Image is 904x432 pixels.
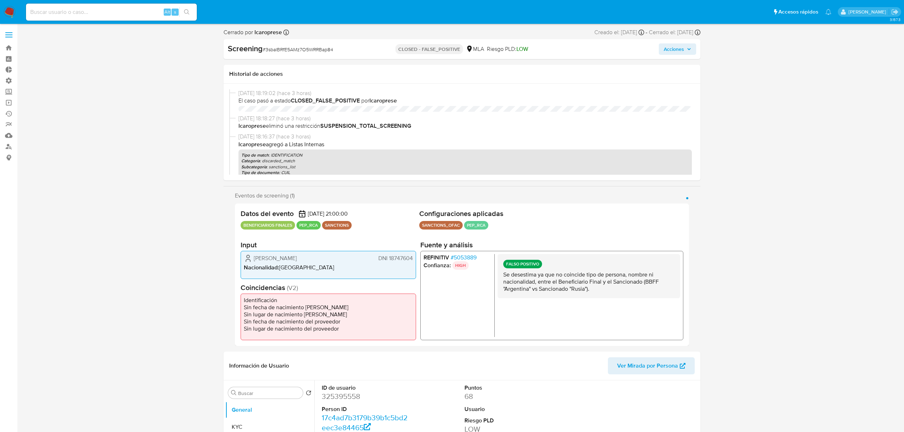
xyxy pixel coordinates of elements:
[848,9,889,15] p: ludmila.lanatti@mercadolibre.com
[224,28,282,36] span: Cerrado por
[238,89,692,97] span: [DATE] 18:19:02 (hace 3 horas)
[825,9,831,15] a: Notificaciones
[487,45,528,53] span: Riesgo PLD:
[241,169,279,176] b: Tipo de documento
[238,115,692,122] span: [DATE] 18:18:27 (hace 3 horas)
[241,164,689,170] p: : sanctions_list
[238,97,692,105] span: El caso pasó a estado por
[241,164,267,170] b: Subcategoría
[608,357,695,374] button: Ver Mirada por Persona
[664,43,684,55] span: Acciones
[179,7,194,17] button: search-icon
[646,28,647,36] span: -
[229,362,289,369] h1: Información de Usuario
[241,158,260,164] b: Categoría
[778,8,818,16] span: Accesos rápidos
[238,122,266,130] b: lcaroprese
[238,140,266,148] b: lcaroprese
[891,8,899,16] a: Salir
[238,122,692,130] span: eliminó una restricción
[241,152,269,158] b: Tipo de match
[306,390,311,398] button: Volver al orden por defecto
[649,28,700,36] div: Cerrado el: [DATE]
[464,384,552,392] dt: Puntos
[594,28,644,36] div: Creado el: [DATE]
[617,357,678,374] span: Ver Mirada por Persona
[464,405,552,413] dt: Usuario
[464,417,552,425] dt: Riesgo PLD
[369,96,397,105] b: lcaroprese
[659,43,696,55] button: Acciones
[253,28,282,36] b: lcaroprese
[26,7,197,17] input: Buscar usuario o caso...
[238,133,692,141] span: [DATE] 18:16:37 (hace 3 horas)
[225,401,314,418] button: General
[263,46,333,53] span: # 3sbalBRfE5AMz7O5WRRBap84
[229,70,695,78] h1: Historial de acciones
[466,45,484,53] div: MLA
[291,96,360,105] b: CLOSED_FALSE_POSITIVE
[241,158,689,164] p: : discarded_match
[322,384,410,392] dt: ID de usuario
[228,43,263,54] b: Screening
[238,390,300,396] input: Buscar
[241,152,689,158] p: : IDENTIFICATION
[516,45,528,53] span: LOW
[241,170,689,175] p: : CUIL
[320,122,411,130] b: SUSPENSION_TOTAL_SCREENING
[322,391,410,401] dd: 325395558
[395,44,463,54] p: CLOSED - FALSE_POSITIVE
[322,405,410,413] dt: Person ID
[174,9,176,15] span: s
[231,390,237,396] button: Buscar
[238,141,692,148] p: agregó a Listas Internas
[164,9,170,15] span: Alt
[464,391,552,401] dd: 68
